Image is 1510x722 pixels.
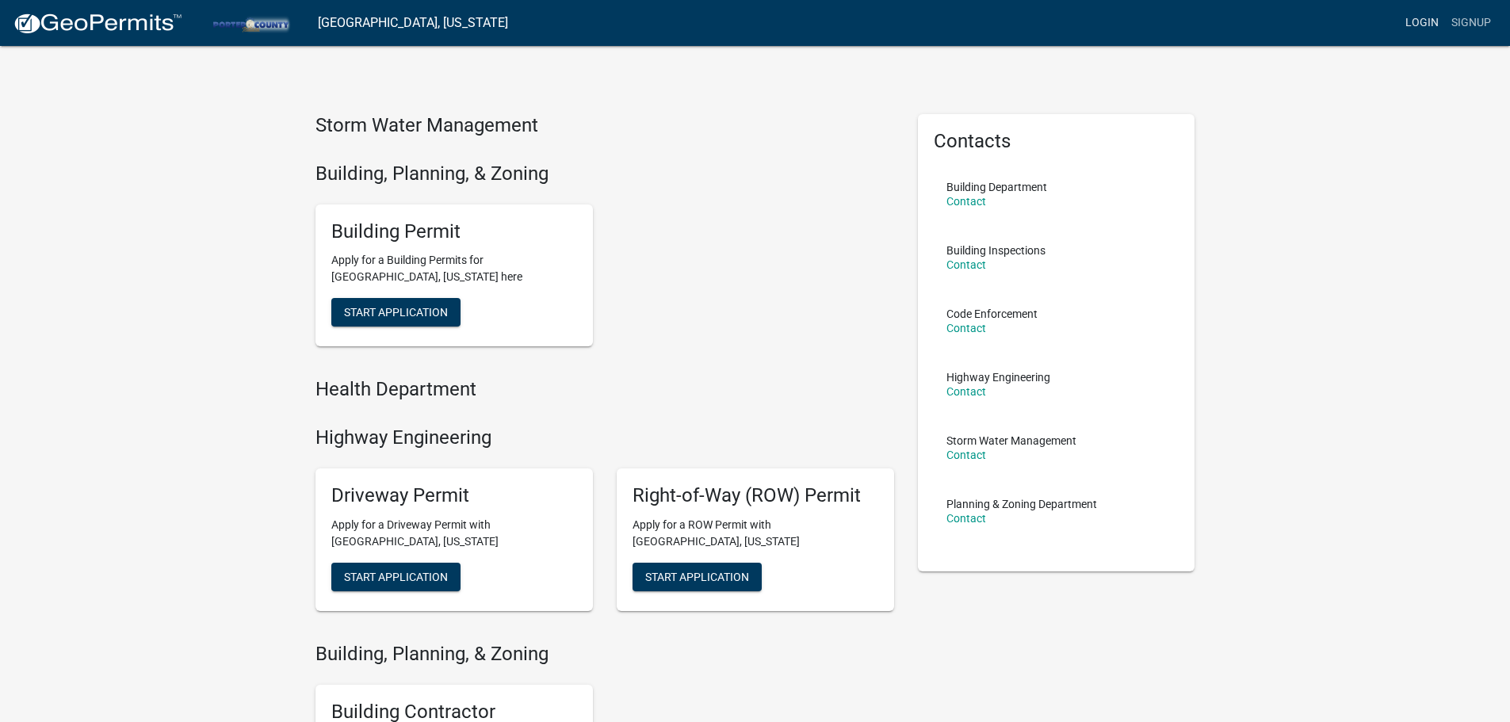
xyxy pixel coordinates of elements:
[315,114,894,137] h4: Storm Water Management
[331,517,577,550] p: Apply for a Driveway Permit with [GEOGRAPHIC_DATA], [US_STATE]
[1445,8,1497,38] a: Signup
[344,306,448,319] span: Start Application
[315,162,894,185] h4: Building, Planning, & Zoning
[315,378,894,401] h4: Health Department
[1399,8,1445,38] a: Login
[633,563,762,591] button: Start Application
[315,643,894,666] h4: Building, Planning, & Zoning
[946,372,1050,383] p: Highway Engineering
[946,449,986,461] a: Contact
[331,484,577,507] h5: Driveway Permit
[946,435,1076,446] p: Storm Water Management
[946,512,986,525] a: Contact
[331,298,461,327] button: Start Application
[344,570,448,583] span: Start Application
[633,484,878,507] h5: Right-of-Way (ROW) Permit
[633,517,878,550] p: Apply for a ROW Permit with [GEOGRAPHIC_DATA], [US_STATE]
[946,195,986,208] a: Contact
[645,570,749,583] span: Start Application
[315,426,894,449] h4: Highway Engineering
[331,563,461,591] button: Start Application
[331,220,577,243] h5: Building Permit
[331,252,577,285] p: Apply for a Building Permits for [GEOGRAPHIC_DATA], [US_STATE] here
[946,245,1046,256] p: Building Inspections
[946,308,1038,319] p: Code Enforcement
[946,258,986,271] a: Contact
[946,181,1047,193] p: Building Department
[195,12,305,33] img: Porter County, Indiana
[318,10,508,36] a: [GEOGRAPHIC_DATA], [US_STATE]
[946,499,1097,510] p: Planning & Zoning Department
[946,322,986,334] a: Contact
[946,385,986,398] a: Contact
[934,130,1179,153] h5: Contacts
